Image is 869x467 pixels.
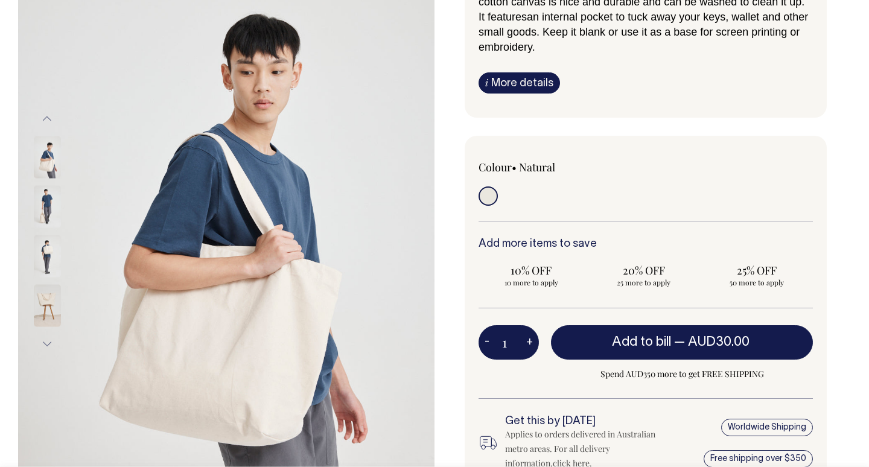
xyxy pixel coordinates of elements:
[479,331,495,355] button: -
[520,331,539,355] button: +
[519,160,555,174] label: Natural
[34,235,61,277] img: natural
[34,284,61,326] img: natural
[710,278,803,287] span: 50 more to apply
[704,259,809,291] input: 25% OFF 50 more to apply
[479,72,560,94] a: iMore details
[34,136,61,178] img: natural
[482,11,527,23] span: t features
[597,263,691,278] span: 20% OFF
[485,278,578,287] span: 10 more to apply
[485,76,488,89] span: i
[34,185,61,227] img: natural
[38,106,56,133] button: Previous
[479,259,584,291] input: 10% OFF 10 more to apply
[551,325,813,359] button: Add to bill —AUD30.00
[597,278,691,287] span: 25 more to apply
[710,263,803,278] span: 25% OFF
[38,330,56,357] button: Next
[479,11,808,53] span: an internal pocket to tuck away your keys, wallet and other small goods. Keep it blank or use it ...
[479,160,613,174] div: Colour
[688,336,750,348] span: AUD30.00
[512,160,517,174] span: •
[479,238,813,250] h6: Add more items to save
[612,336,671,348] span: Add to bill
[551,367,813,381] span: Spend AUD350 more to get FREE SHIPPING
[485,263,578,278] span: 10% OFF
[505,416,661,428] h6: Get this by [DATE]
[591,259,697,291] input: 20% OFF 25 more to apply
[674,336,753,348] span: —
